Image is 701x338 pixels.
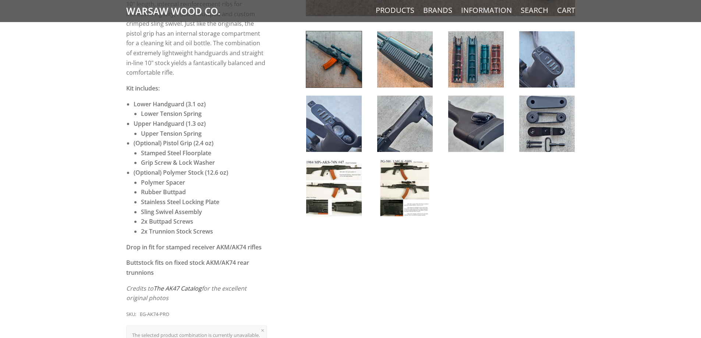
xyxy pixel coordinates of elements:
[153,284,202,292] a: The AK47 Catalog
[261,327,264,333] a: ×
[448,96,504,152] img: East German AK-74 Prototype Furniture
[519,96,575,152] img: East German AK-74 Prototype Furniture
[377,96,433,152] img: East German AK-74 Prototype Furniture
[134,168,228,177] strong: (Optional) Polymer Stock (12.6 oz)
[141,217,193,225] strong: 2x Buttpad Screws
[141,149,211,157] strong: Stamped Steel Floorplate
[423,6,452,15] a: Brands
[557,6,575,15] a: Cart
[134,100,206,108] strong: Lower Handguard (3.1 oz)
[141,110,202,118] strong: Lower Tension Spring
[377,160,433,216] img: East German AK-74 Prototype Furniture
[141,198,219,206] strong: Stainless Steel Locking Plate
[461,6,512,15] a: Information
[126,259,249,277] strong: Buttstock fits on fixed stock AKM/AK74 rear trunnions
[306,31,362,88] img: East German AK-74 Prototype Furniture
[141,208,202,216] strong: Sling Swivel Assembly
[376,6,414,15] a: Products
[377,31,433,88] img: East German AK-74 Prototype Furniture
[134,139,213,147] strong: (Optional) Pistol Grip (2.4 oz)
[126,84,160,92] strong: Kit includes:
[141,129,202,138] strong: Upper Tension Spring
[521,6,548,15] a: Search
[306,160,362,216] img: East German AK-74 Prototype Furniture
[306,96,362,152] img: East German AK-74 Prototype Furniture
[448,31,504,88] img: East German AK-74 Prototype Furniture
[141,159,215,167] strong: Grip Screw & Lock Washer
[519,31,575,88] img: East German AK-74 Prototype Furniture
[141,178,185,186] strong: Polymer Spacer
[134,120,206,128] strong: Upper Handguard (1.3 oz)
[126,284,247,302] em: Credits to for the excellent original photos
[141,188,186,196] strong: Rubber Buttpad
[126,310,136,319] div: SKU:
[140,310,169,319] div: EG-AK74-PRO
[126,243,262,251] strong: Drop in fit for stamped receiver AKM/AK74 rifles
[141,227,213,235] strong: 2x Trunnion Stock Screws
